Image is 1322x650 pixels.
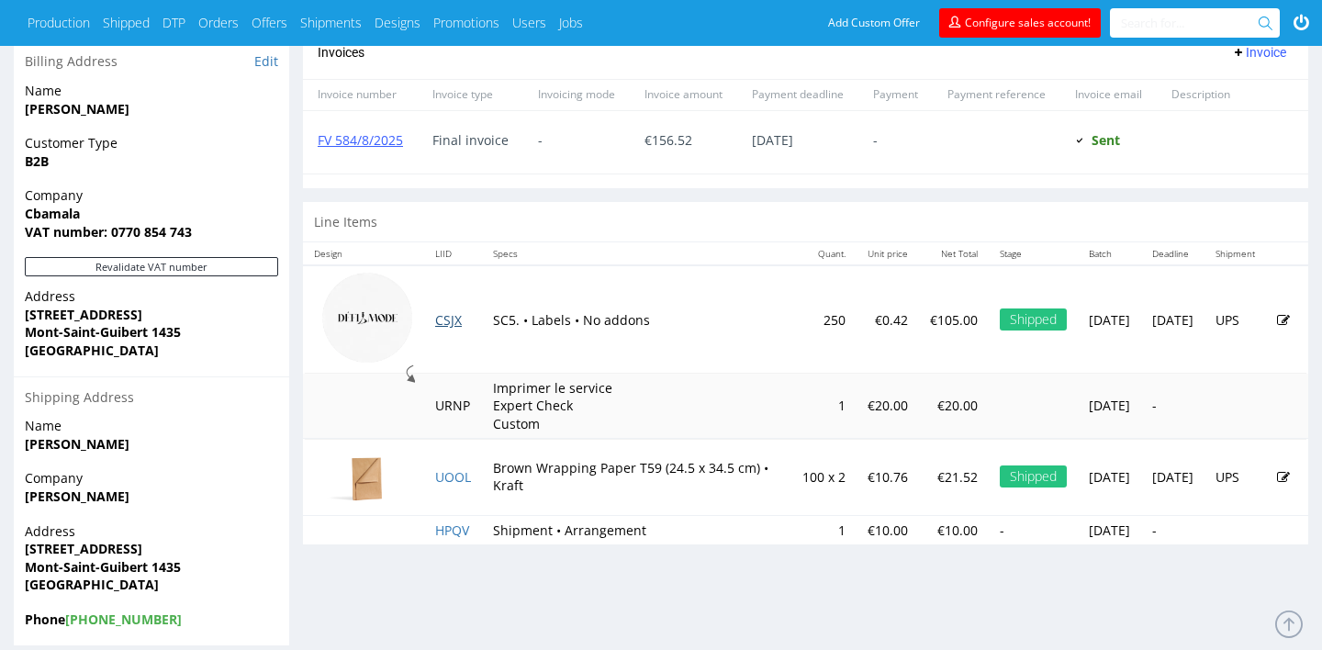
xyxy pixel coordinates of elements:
[303,242,424,265] th: Design
[1000,465,1067,487] div: Shipped
[482,242,791,265] th: Specs
[482,265,791,374] td: SC5. • Labels • No addons
[1078,265,1141,374] td: [DATE]
[1141,439,1204,515] td: [DATE]
[857,242,919,265] th: Unit price
[1078,439,1141,515] td: [DATE]
[318,87,403,103] span: Invoice number
[989,242,1078,265] th: Stage
[254,52,278,71] a: Edit
[432,87,509,103] span: Invoice type
[162,14,185,32] a: DTP
[25,323,181,341] strong: Mont-Saint-Guibert 1435
[424,374,482,439] td: URNP
[25,82,278,100] span: Name
[1224,41,1294,63] button: Invoice
[1075,87,1142,103] span: Invoice email
[482,515,791,544] td: Shipment • Arrangement
[433,14,499,32] a: Promotions
[857,374,919,439] td: €20.00
[25,306,142,323] strong: [STREET_ADDRESS]
[791,515,857,544] td: 1
[65,611,182,628] a: [PHONE_NUMBER]
[321,444,413,509] img: 5193808-packhelp-23-10-20201398.png
[930,468,978,487] p: €21.52
[1204,439,1266,515] td: UPS
[25,100,129,118] strong: [PERSON_NAME]
[482,439,791,515] td: Brown Wrapping Paper T59 (24.5 x 34.5 cm) • Kraft
[25,223,192,241] strong: VAT number: 0770 854 743
[857,265,919,374] td: €0.42
[1204,242,1266,265] th: Shipment
[435,521,469,539] a: HPQV
[1231,45,1286,60] span: Invoice
[25,134,278,152] span: Customer Type
[1204,265,1266,374] td: UPS
[989,515,1078,544] td: -
[1141,515,1204,544] td: -
[559,14,583,32] a: Jobs
[791,374,857,439] td: 1
[791,265,857,374] td: 250
[791,242,857,265] th: Quant.
[873,133,918,148] span: -
[752,87,844,103] span: Payment deadline
[25,487,129,505] strong: [PERSON_NAME]
[538,87,615,103] span: Invoicing mode
[28,14,90,32] a: Production
[435,311,462,329] a: CSJX
[939,8,1101,38] a: Configure sales account!
[930,311,978,330] p: €105.00
[435,468,471,486] a: UOOL
[424,242,482,265] th: LIID
[303,202,1308,242] div: Line Items
[493,379,631,433] p: Imprimer le service Expert Check Custom
[919,242,989,265] th: Net Total
[1141,242,1204,265] th: Deadline
[103,14,150,32] a: Shipped
[321,272,413,364] img: version_two_editor_design
[512,14,546,32] a: Users
[965,15,1091,30] span: Configure sales account!
[1141,265,1204,374] td: [DATE]
[25,522,278,541] span: Address
[25,205,80,222] strong: Cbamala
[1000,308,1067,331] div: Shipped
[25,435,129,453] strong: [PERSON_NAME]
[1141,374,1204,439] td: -
[432,133,509,148] span: Final invoice
[252,14,287,32] a: Offers
[25,186,278,205] span: Company
[930,521,978,540] p: €10.00
[1078,374,1141,439] td: [DATE]
[1075,133,1120,148] div: Sent
[25,611,182,628] strong: Phone
[857,515,919,544] td: €10.00
[25,469,278,487] span: Company
[1078,515,1141,544] td: [DATE]
[644,87,723,103] span: Invoice amount
[25,576,159,593] strong: [GEOGRAPHIC_DATA]
[25,342,159,359] strong: [GEOGRAPHIC_DATA]
[791,439,857,515] td: 100 x 2
[644,131,692,149] span: € 156.52
[14,41,289,82] div: Billing Address
[25,417,278,435] span: Name
[1171,87,1230,103] span: Description
[14,376,289,418] div: Shipping Address
[198,14,239,32] a: Orders
[930,397,978,415] p: €20.00
[25,287,278,306] span: Address
[25,257,278,276] button: Revalidate VAT number
[1121,8,1261,38] input: Search for...
[25,540,142,557] strong: [STREET_ADDRESS]
[818,8,930,38] a: Add Custom Offer
[857,439,919,515] td: €10.76
[25,558,181,576] strong: Mont-Saint-Guibert 1435
[25,152,49,170] strong: B2B
[947,87,1046,103] span: Payment reference
[873,87,918,103] span: Payment
[318,45,364,60] span: Invoices
[538,133,615,148] span: -
[375,14,420,32] a: Designs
